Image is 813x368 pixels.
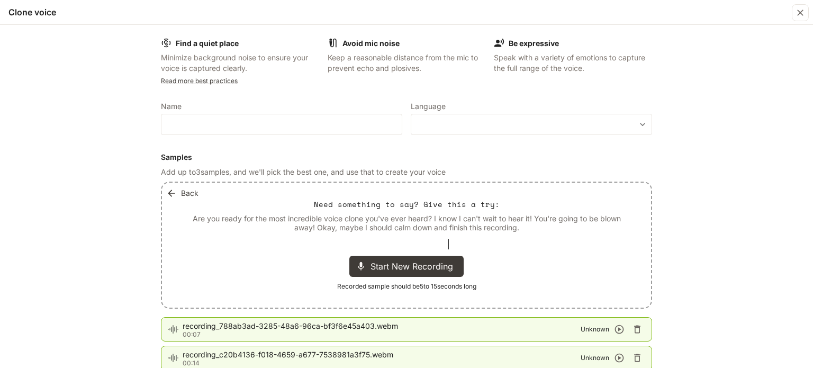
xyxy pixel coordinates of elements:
[411,119,652,130] div: ​
[183,349,581,360] span: recording_c20b4136-f018-4659-a677-7538981a3f75.webm
[183,321,581,331] span: recording_788ab3ad-3285-48a6-96ca-bf3f6e45a403.webm
[494,52,652,74] p: Speak with a variety of emotions to capture the full range of the voice.
[164,183,203,204] button: Back
[509,39,559,48] b: Be expressive
[411,103,446,110] p: Language
[349,256,464,277] div: Start New Recording
[8,6,56,18] h5: Clone voice
[328,52,486,74] p: Keep a reasonable distance from the mic to prevent echo and plosives.
[161,167,652,177] p: Add up to 3 samples, and we'll pick the best one, and use that to create your voice
[161,52,319,74] p: Minimize background noise to ensure your voice is captured clearly.
[176,39,239,48] b: Find a quiet place
[342,39,400,48] b: Avoid mic noise
[161,103,182,110] p: Name
[161,152,652,163] h6: Samples
[337,281,476,292] span: Recorded sample should be 5 to 15 seconds long
[161,77,238,85] a: Read more best practices
[371,260,459,273] span: Start New Recording
[183,360,581,366] p: 00:14
[187,214,626,232] p: Are you ready for the most incredible voice clone you've ever heard? I know I can't wait to hear ...
[581,353,609,363] span: Unknown
[183,331,581,338] p: 00:07
[581,324,609,335] span: Unknown
[314,199,500,210] p: Need something to say? Give this a try:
